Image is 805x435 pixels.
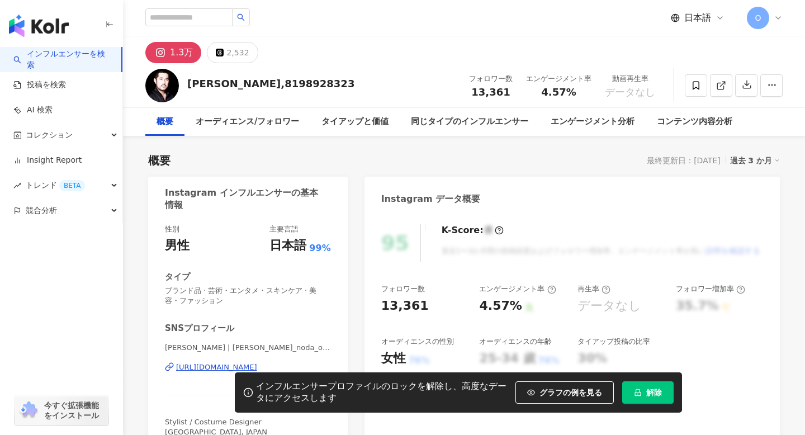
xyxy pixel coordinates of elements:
span: 4.57% [541,87,576,98]
div: 性別 [165,224,179,234]
div: BETA [59,180,85,191]
span: グラフの例を見る [539,388,602,397]
div: タイプ [165,271,190,283]
div: オーディエンスの性別 [381,337,454,347]
span: 13,361 [471,86,510,98]
div: 4.57% [479,297,522,315]
div: 過去 3 か月 [730,153,780,168]
span: search [237,13,245,21]
button: 2,532 [207,42,258,63]
img: chrome extension [18,401,39,419]
span: O [755,12,761,24]
span: 今すぐ拡張機能をインストール [44,400,105,420]
span: 競合分析 [26,198,57,223]
div: フォロワー数 [469,73,513,84]
span: トレンド [26,173,85,198]
div: [URL][DOMAIN_NAME] [176,362,257,372]
span: 日本語 [684,12,711,24]
div: 再生率 [577,284,610,294]
div: 男性 [165,237,190,254]
span: lock [634,389,642,396]
div: 13,361 [381,297,429,315]
div: 日本語 [269,237,306,254]
div: 概要 [148,153,171,168]
div: 2,532 [226,45,249,60]
div: Instagram データ概要 [381,193,481,205]
button: グラフの例を見る [515,381,614,404]
span: ブランド品 · 芸術・エンタメ · スキンケア · 美容・ファッション [165,286,331,306]
div: SNSプロフィール [165,323,234,334]
div: 1.3万 [170,45,193,60]
span: 解除 [646,388,662,397]
div: 概要 [157,115,173,129]
div: [PERSON_NAME],8198928323 [187,77,354,91]
div: インフルエンサープロファイルのロックを解除し、高度なデータにアクセスします [256,381,510,404]
div: データなし [577,297,641,315]
div: 同じタイプのインフルエンサー [411,115,528,129]
button: 解除 [622,381,674,404]
div: Instagram インフルエンサーの基本情報 [165,187,325,212]
button: 1.3万 [145,42,201,63]
span: rise [13,182,21,190]
div: 最終更新日：[DATE] [647,156,720,165]
div: K-Score : [442,224,504,237]
div: 主要言語 [269,224,299,234]
a: searchインフルエンサーを検索 [13,49,112,70]
img: logo [9,15,69,37]
div: エンゲージメント率 [526,73,591,84]
span: コレクション [26,122,73,148]
a: 投稿を検索 [13,79,66,91]
div: 女性 [381,350,406,367]
div: オーディエンス/フォロワー [196,115,299,129]
div: タイアップと価値 [321,115,389,129]
span: 99% [309,242,330,254]
div: フォロワー増加率 [676,284,745,294]
a: AI 検索 [13,105,53,116]
div: 動画再生率 [605,73,655,84]
div: タイアップ投稿の比率 [577,337,650,347]
div: エンゲージメント率 [479,284,556,294]
span: [PERSON_NAME] | [PERSON_NAME]_noda_official [165,343,331,353]
div: オーディエンスの年齢 [479,337,552,347]
div: フォロワー数 [381,284,425,294]
a: Insight Report [13,155,82,166]
img: KOL Avatar [145,69,179,102]
div: エンゲージメント分析 [551,115,634,129]
a: chrome extension今すぐ拡張機能をインストール [15,395,108,425]
div: コンテンツ内容分析 [657,115,732,129]
a: [URL][DOMAIN_NAME] [165,362,331,372]
span: データなし [605,87,655,98]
